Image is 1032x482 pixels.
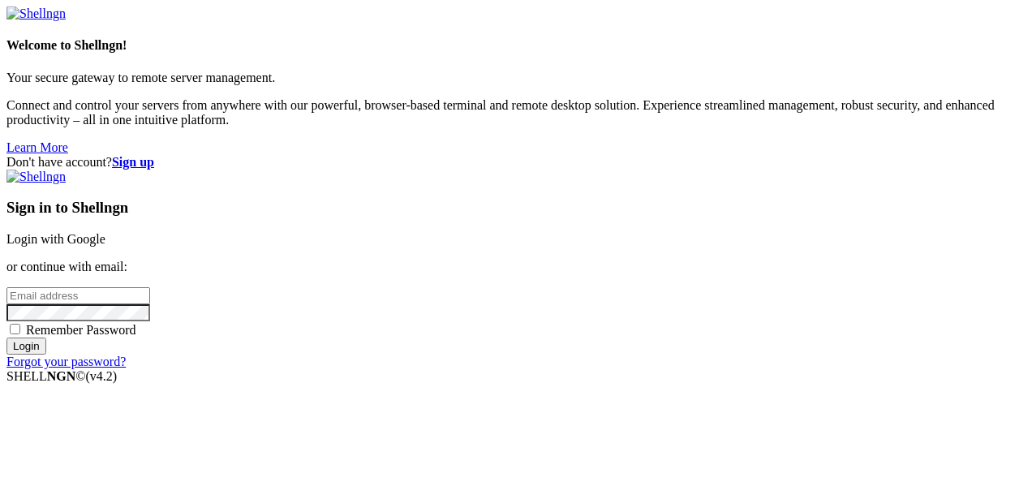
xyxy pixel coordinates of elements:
[10,324,20,334] input: Remember Password
[6,199,1026,217] h3: Sign in to Shellngn
[112,155,154,169] a: Sign up
[47,369,76,383] b: NGN
[6,355,126,368] a: Forgot your password?
[6,369,117,383] span: SHELL ©
[6,155,1026,170] div: Don't have account?
[6,232,105,246] a: Login with Google
[6,140,68,154] a: Learn More
[6,287,150,304] input: Email address
[6,98,1026,127] p: Connect and control your servers from anywhere with our powerful, browser-based terminal and remo...
[6,38,1026,53] h4: Welcome to Shellngn!
[6,6,66,21] img: Shellngn
[26,323,136,337] span: Remember Password
[6,260,1026,274] p: or continue with email:
[6,170,66,184] img: Shellngn
[6,71,1026,85] p: Your secure gateway to remote server management.
[6,338,46,355] input: Login
[86,369,118,383] span: 4.2.0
